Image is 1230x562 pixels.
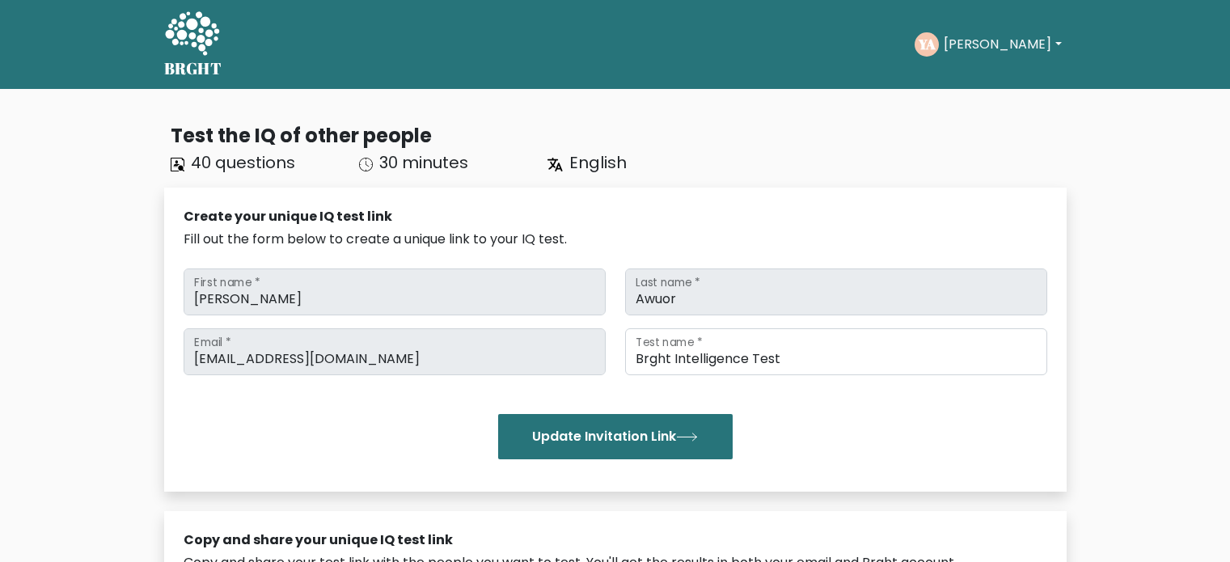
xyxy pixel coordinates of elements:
div: Fill out the form below to create a unique link to your IQ test. [184,230,1047,249]
input: Last name [625,268,1047,315]
text: YA [918,35,936,53]
span: 30 minutes [379,151,468,174]
span: English [569,151,627,174]
div: Create your unique IQ test link [184,207,1047,226]
span: 40 questions [191,151,295,174]
h5: BRGHT [164,59,222,78]
button: Update Invitation Link [498,414,733,459]
button: [PERSON_NAME] [939,34,1066,55]
div: Test the IQ of other people [171,121,1067,150]
a: BRGHT [164,6,222,82]
div: Copy and share your unique IQ test link [184,530,1047,550]
input: First name [184,268,606,315]
input: Test name [625,328,1047,375]
input: Email [184,328,606,375]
